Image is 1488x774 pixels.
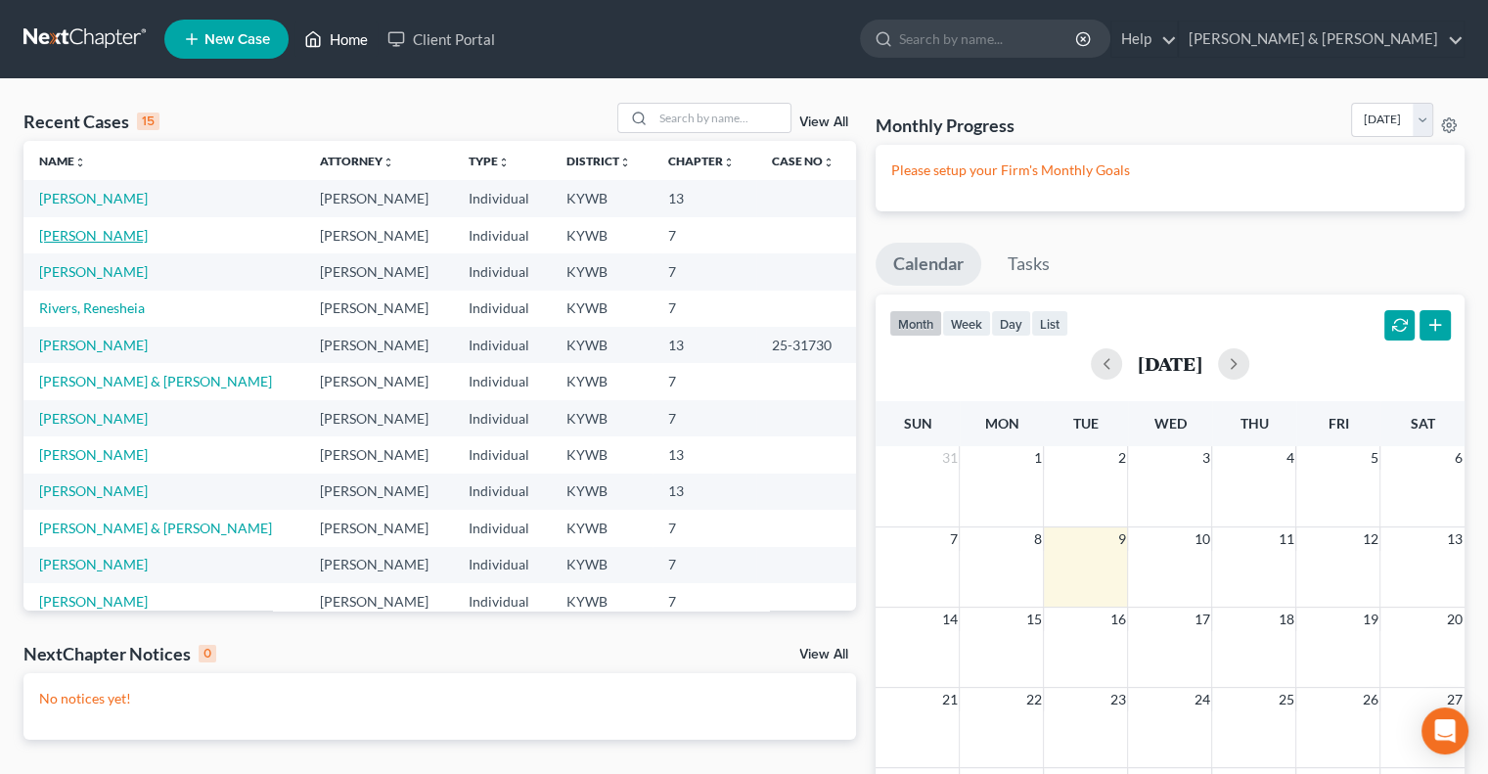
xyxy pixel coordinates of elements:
[723,157,735,168] i: unfold_more
[39,410,148,427] a: [PERSON_NAME]
[383,157,394,168] i: unfold_more
[304,436,453,473] td: [PERSON_NAME]
[899,21,1078,57] input: Search by name...
[39,337,148,353] a: [PERSON_NAME]
[939,608,959,631] span: 14
[653,436,756,473] td: 13
[304,474,453,510] td: [PERSON_NAME]
[304,363,453,399] td: [PERSON_NAME]
[304,583,453,619] td: [PERSON_NAME]
[991,310,1031,337] button: day
[498,157,510,168] i: unfold_more
[889,310,942,337] button: month
[1276,527,1295,551] span: 11
[453,327,551,363] td: Individual
[1199,446,1211,470] span: 3
[551,253,653,290] td: KYWB
[304,327,453,363] td: [PERSON_NAME]
[1368,446,1379,470] span: 5
[551,217,653,253] td: KYWB
[653,217,756,253] td: 7
[39,299,145,316] a: Rivers, Renesheia
[453,253,551,290] td: Individual
[1421,707,1468,754] div: Open Intercom Messenger
[453,291,551,327] td: Individual
[39,190,148,206] a: [PERSON_NAME]
[619,157,631,168] i: unfold_more
[990,243,1067,286] a: Tasks
[39,373,272,389] a: [PERSON_NAME] & [PERSON_NAME]
[653,180,756,216] td: 13
[823,157,834,168] i: unfold_more
[653,327,756,363] td: 13
[1192,608,1211,631] span: 17
[1115,446,1127,470] span: 2
[1031,527,1043,551] span: 8
[939,688,959,711] span: 21
[1284,446,1295,470] span: 4
[653,547,756,583] td: 7
[304,253,453,290] td: [PERSON_NAME]
[304,180,453,216] td: [PERSON_NAME]
[1031,446,1043,470] span: 1
[1179,22,1464,57] a: [PERSON_NAME] & [PERSON_NAME]
[137,113,159,130] div: 15
[551,327,653,363] td: KYWB
[294,22,378,57] a: Home
[1445,688,1465,711] span: 27
[453,510,551,546] td: Individual
[1115,527,1127,551] span: 9
[39,689,840,708] p: No notices yet!
[453,180,551,216] td: Individual
[551,474,653,510] td: KYWB
[1360,608,1379,631] span: 19
[453,547,551,583] td: Individual
[39,520,272,536] a: [PERSON_NAME] & [PERSON_NAME]
[653,474,756,510] td: 13
[39,593,148,610] a: [PERSON_NAME]
[984,415,1018,432] span: Mon
[551,180,653,216] td: KYWB
[1073,415,1099,432] span: Tue
[1240,415,1268,432] span: Thu
[1276,688,1295,711] span: 25
[304,217,453,253] td: [PERSON_NAME]
[23,642,216,665] div: NextChapter Notices
[551,510,653,546] td: KYWB
[1023,608,1043,631] span: 15
[947,527,959,551] span: 7
[1023,688,1043,711] span: 22
[551,436,653,473] td: KYWB
[304,291,453,327] td: [PERSON_NAME]
[320,154,394,168] a: Attorneyunfold_more
[551,363,653,399] td: KYWB
[551,400,653,436] td: KYWB
[39,263,148,280] a: [PERSON_NAME]
[653,363,756,399] td: 7
[1153,415,1186,432] span: Wed
[1031,310,1068,337] button: list
[939,446,959,470] span: 31
[653,400,756,436] td: 7
[1453,446,1465,470] span: 6
[942,310,991,337] button: week
[1192,688,1211,711] span: 24
[453,400,551,436] td: Individual
[1445,608,1465,631] span: 20
[1276,608,1295,631] span: 18
[876,114,1015,137] h3: Monthly Progress
[653,291,756,327] td: 7
[653,510,756,546] td: 7
[653,583,756,619] td: 7
[772,154,834,168] a: Case Nounfold_more
[1107,608,1127,631] span: 16
[453,583,551,619] td: Individual
[453,363,551,399] td: Individual
[668,154,735,168] a: Chapterunfold_more
[654,104,790,132] input: Search by name...
[204,32,270,47] span: New Case
[1192,527,1211,551] span: 10
[304,510,453,546] td: [PERSON_NAME]
[551,291,653,327] td: KYWB
[199,645,216,662] div: 0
